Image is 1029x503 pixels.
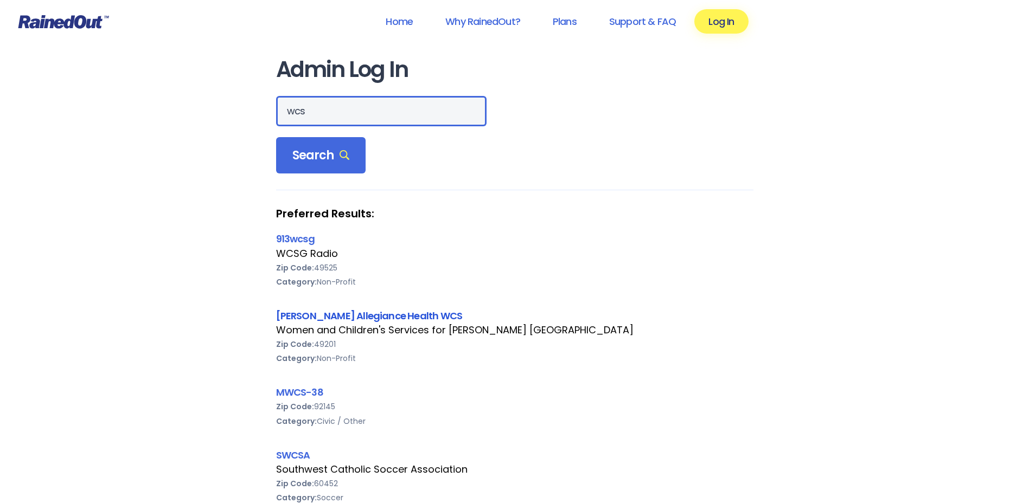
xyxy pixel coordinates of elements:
[276,448,753,462] div: SWCSA
[276,207,753,221] strong: Preferred Results:
[276,261,753,275] div: 49525
[276,351,753,365] div: Non-Profit
[276,478,314,489] b: Zip Code:
[276,414,753,428] div: Civic / Other
[276,416,317,427] b: Category:
[276,275,753,289] div: Non-Profit
[276,262,314,273] b: Zip Code:
[276,462,753,476] div: Southwest Catholic Soccer Association
[694,9,748,34] a: Log In
[276,492,317,503] b: Category:
[276,247,753,261] div: WCSG Radio
[276,476,753,491] div: 60452
[276,323,753,337] div: Women and Children's Services for [PERSON_NAME] [GEOGRAPHIC_DATA]
[431,9,534,34] a: Why RainedOut?
[276,448,310,462] a: SWCSA
[276,401,314,412] b: Zip Code:
[276,231,753,246] div: 913wcsg
[276,399,753,414] div: 92145
[276,385,323,399] a: MWCS-38
[276,57,753,82] h1: Admin Log In
[539,9,591,34] a: Plans
[372,9,427,34] a: Home
[276,137,366,174] div: Search
[276,337,753,351] div: 49201
[276,353,317,364] b: Category:
[276,309,463,323] a: [PERSON_NAME] Allegiance Health WCS
[292,148,350,163] span: Search
[276,385,753,399] div: MWCS-38
[595,9,690,34] a: Support & FAQ
[276,96,487,126] input: Search Orgs…
[276,232,315,246] a: 913wcsg
[276,308,753,323] div: [PERSON_NAME] Allegiance Health WCS
[276,339,314,350] b: Zip Code:
[276,276,317,287] b: Category:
